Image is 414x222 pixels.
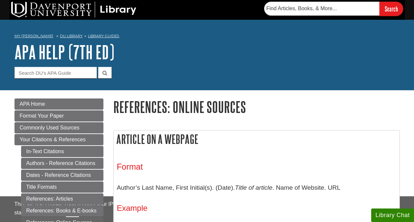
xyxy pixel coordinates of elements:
span: Your Citations & References [20,137,86,142]
a: APA Help (7th Ed) [14,42,114,62]
button: Library Chat [371,208,414,222]
p: Author’s Last Name, First Initial(s). (Date). . Name of Website. URL [117,178,396,197]
h1: References: Online Sources [113,98,400,115]
a: Dates - Reference Citations [21,170,103,181]
input: Search [379,2,403,16]
a: References: Articles [21,193,103,205]
a: References: Books & E-books [21,205,103,216]
span: APA Home [20,101,45,107]
a: Authors - Reference Citations [21,158,103,169]
h4: Example [117,204,396,212]
form: Searches DU Library's articles, books, and more [264,2,403,16]
span: Commonly Used Sources [20,125,79,130]
a: DU Library [60,34,83,38]
a: Your Citations & References [14,134,103,145]
a: Title Formats [21,181,103,193]
input: Search DU's APA Guide [14,67,97,78]
h2: Article on a Webpage [114,130,400,148]
a: APA Home [14,98,103,110]
a: My [PERSON_NAME] [14,33,53,39]
i: Title of article [235,184,272,191]
span: Format Your Paper [20,113,64,119]
a: In-Text Citations [21,146,103,157]
a: Commonly Used Sources [14,122,103,133]
h3: Format [117,162,396,172]
nav: breadcrumb [14,32,400,42]
img: DU Library [11,2,136,17]
input: Find Articles, Books, & More... [264,2,379,15]
a: Library Guides [88,34,119,38]
a: Format Your Paper [14,110,103,122]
